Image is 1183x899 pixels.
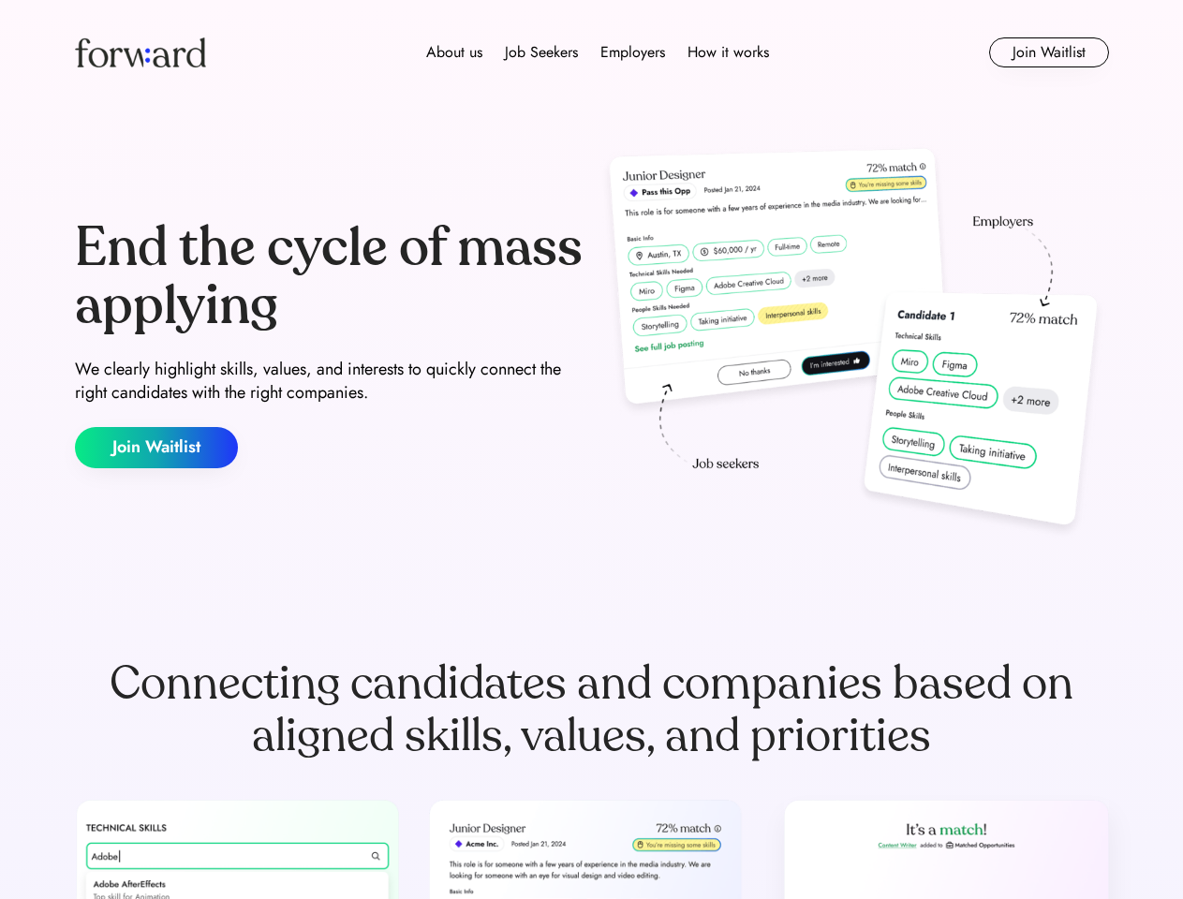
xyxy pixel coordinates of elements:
button: Join Waitlist [75,427,238,468]
div: Connecting candidates and companies based on aligned skills, values, and priorities [75,657,1109,762]
div: End the cycle of mass applying [75,219,584,334]
div: How it works [688,41,769,64]
div: Employers [600,41,665,64]
img: hero-image.png [599,142,1109,545]
img: Forward logo [75,37,206,67]
button: Join Waitlist [989,37,1109,67]
div: Job Seekers [505,41,578,64]
div: About us [426,41,482,64]
div: We clearly highlight skills, values, and interests to quickly connect the right candidates with t... [75,358,584,405]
